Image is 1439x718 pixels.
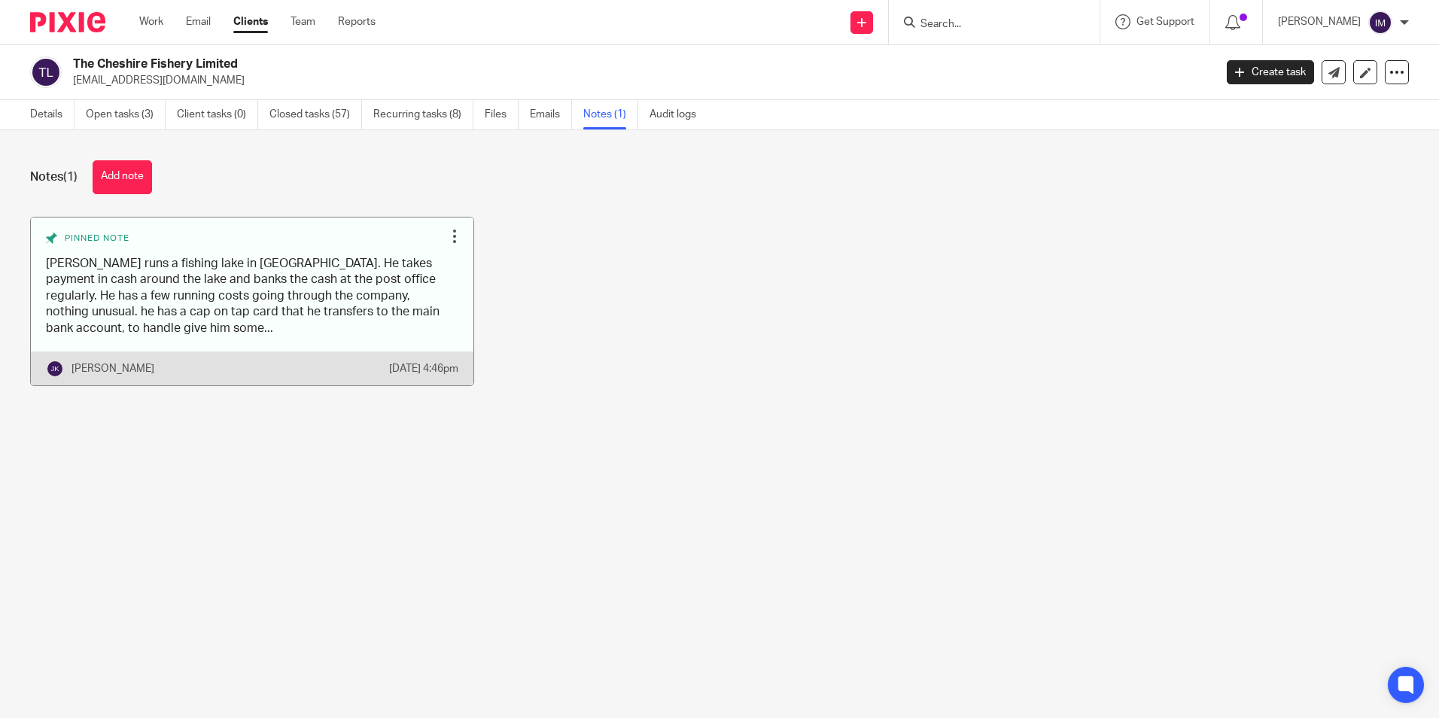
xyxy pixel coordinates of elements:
a: Work [139,14,163,29]
p: [PERSON_NAME] [71,361,154,376]
span: Get Support [1136,17,1194,27]
button: Add note [93,160,152,194]
img: Pixie [30,12,105,32]
p: [EMAIL_ADDRESS][DOMAIN_NAME] [73,73,1204,88]
a: Client tasks (0) [177,100,258,129]
p: [DATE] 4:46pm [389,361,458,376]
a: Recurring tasks (8) [373,100,473,129]
a: Team [291,14,315,29]
a: Closed tasks (57) [269,100,362,129]
a: Files [485,100,519,129]
a: Reports [338,14,376,29]
a: Email [186,14,211,29]
a: Create task [1227,60,1314,84]
span: (1) [63,171,78,183]
img: svg%3E [1368,11,1392,35]
img: svg%3E [46,360,64,378]
div: Pinned note [46,233,443,245]
p: [PERSON_NAME] [1278,14,1361,29]
h2: The Cheshire Fishery Limited [73,56,978,72]
a: Emails [530,100,572,129]
input: Search [919,18,1054,32]
img: svg%3E [30,56,62,88]
a: Audit logs [650,100,707,129]
h1: Notes [30,169,78,185]
a: Details [30,100,75,129]
a: Notes (1) [583,100,638,129]
a: Open tasks (3) [86,100,166,129]
a: Clients [233,14,268,29]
